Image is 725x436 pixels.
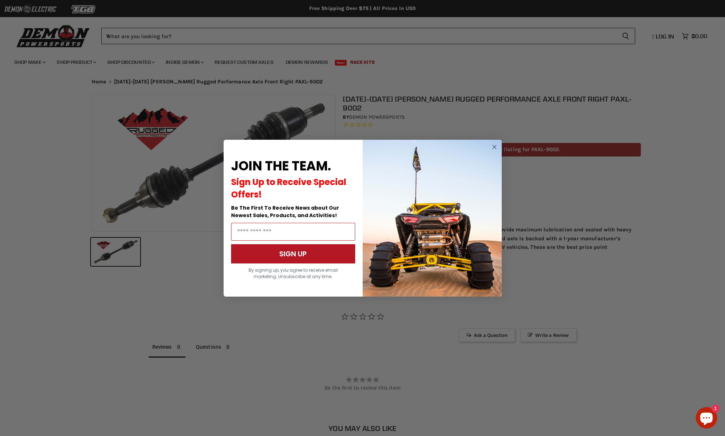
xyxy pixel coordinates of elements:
[231,223,355,241] input: Email Address
[231,204,339,219] span: Be The First To Receive News about Our Newest Sales, Products, and Activities!
[231,244,355,263] button: SIGN UP
[694,407,719,430] inbox-online-store-chat: Shopify online store chat
[249,267,338,279] span: By signing up, you agree to receive email marketing. Unsubscribe at any time.
[363,140,502,297] img: a9095488-b6e7-41ba-879d-588abfab540b.jpeg
[231,176,346,200] span: Sign Up to Receive Special Offers!
[490,143,499,152] button: Close dialog
[231,157,331,175] span: JOIN THE TEAM.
